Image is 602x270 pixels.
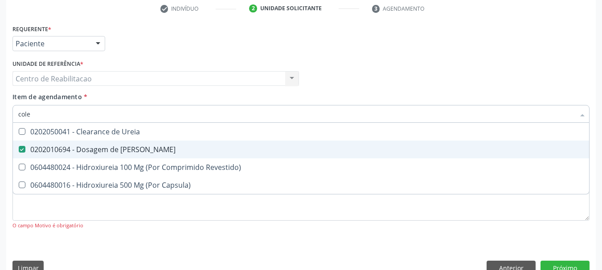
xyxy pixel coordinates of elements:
[18,181,584,189] div: 0604480016 - Hidroxiureia 500 Mg (Por Capsula)
[18,128,584,135] div: 0202050041 - Clearance de Ureia
[18,105,575,123] input: Buscar por procedimentos
[12,57,83,71] label: Unidade de referência
[249,4,257,12] div: 2
[12,222,590,230] div: O campo Motivo é obrigatório
[16,39,87,48] span: Paciente
[18,146,584,153] div: 0202010694 - Dosagem de [PERSON_NAME]
[12,22,51,36] label: Requerente
[18,164,584,171] div: 0604480024 - Hidroxiureia 100 Mg (Por Comprimido Revestido)
[260,4,322,12] div: Unidade solicitante
[12,93,82,101] span: Item de agendamento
